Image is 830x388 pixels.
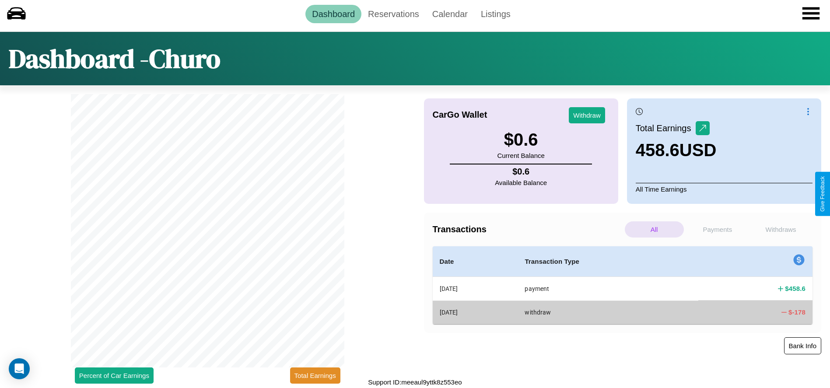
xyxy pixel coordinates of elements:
[368,376,462,388] p: Support ID: meeaul9yttk8z553eo
[751,221,810,238] p: Withdraws
[433,110,487,120] h4: CarGo Wallet
[75,367,154,384] button: Percent of Car Earnings
[788,308,805,317] h4: $ -178
[426,5,474,23] a: Calendar
[9,41,221,77] h1: Dashboard - Churo
[785,284,805,293] h4: $ 458.6
[495,177,547,189] p: Available Balance
[361,5,426,23] a: Reservations
[636,140,717,160] h3: 458.6 USD
[495,167,547,177] h4: $ 0.6
[636,120,696,136] p: Total Earnings
[497,150,544,161] p: Current Balance
[305,5,361,23] a: Dashboard
[688,221,747,238] p: Payments
[525,256,691,267] h4: Transaction Type
[433,224,623,234] h4: Transactions
[290,367,340,384] button: Total Earnings
[569,107,605,123] button: Withdraw
[474,5,517,23] a: Listings
[9,358,30,379] div: Open Intercom Messenger
[440,256,511,267] h4: Date
[625,221,684,238] p: All
[433,277,518,301] th: [DATE]
[433,301,518,324] th: [DATE]
[433,246,813,324] table: simple table
[518,301,698,324] th: withdraw
[636,183,812,195] p: All Time Earnings
[784,337,821,354] button: Bank Info
[497,130,544,150] h3: $ 0.6
[518,277,698,301] th: payment
[819,176,826,212] div: Give Feedback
